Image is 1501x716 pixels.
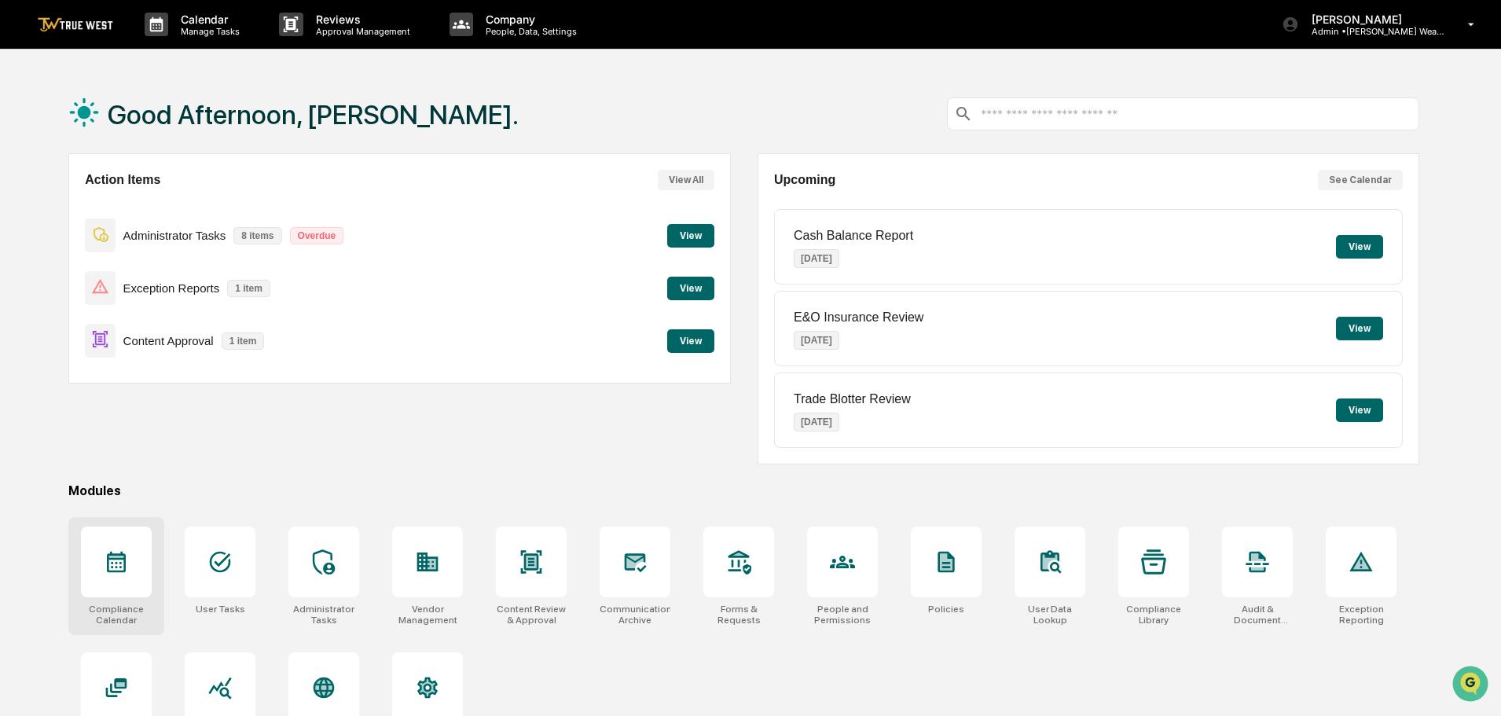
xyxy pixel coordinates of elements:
[1336,398,1383,422] button: View
[16,241,41,266] img: Tammy Steffen
[139,214,171,226] span: [DATE]
[807,604,878,626] div: People and Permissions
[794,229,913,243] p: Cash Balance Report
[139,256,171,269] span: [DATE]
[703,604,774,626] div: Forms & Requests
[49,214,127,226] span: [PERSON_NAME]
[667,280,714,295] a: View
[667,224,714,248] button: View
[81,604,152,626] div: Compliance Calendar
[473,13,585,26] p: Company
[16,353,28,365] div: 🔎
[667,329,714,353] button: View
[303,26,418,37] p: Approval Management
[111,389,190,402] a: Powered byPylon
[85,173,160,187] h2: Action Items
[1299,26,1445,37] p: Admin • [PERSON_NAME] Wealth Management
[16,323,28,336] div: 🖐️
[794,249,839,268] p: [DATE]
[130,321,195,337] span: Attestations
[667,227,714,242] a: View
[130,214,136,226] span: •
[71,136,216,149] div: We're available if you need us!
[123,229,226,242] p: Administrator Tasks
[1336,317,1383,340] button: View
[123,281,220,295] p: Exception Reports
[794,413,839,431] p: [DATE]
[1326,604,1396,626] div: Exception Reporting
[288,604,359,626] div: Administrator Tasks
[244,171,286,190] button: See all
[667,277,714,300] button: View
[1299,13,1445,26] p: [PERSON_NAME]
[600,604,670,626] div: Communications Archive
[658,170,714,190] button: View All
[794,331,839,350] p: [DATE]
[16,120,44,149] img: 1746055101610-c473b297-6a78-478c-a979-82029cc54cd1
[16,174,105,187] div: Past conversations
[31,351,99,367] span: Data Lookup
[9,315,108,343] a: 🖐️Preclearance
[473,26,585,37] p: People, Data, Settings
[794,310,923,325] p: E&O Insurance Review
[1118,604,1189,626] div: Compliance Library
[233,227,281,244] p: 8 items
[1222,604,1293,626] div: Audit & Document Logs
[114,323,127,336] div: 🗄️
[168,26,248,37] p: Manage Tasks
[38,17,113,32] img: logo
[667,332,714,347] a: View
[267,125,286,144] button: Start new chat
[1336,235,1383,259] button: View
[156,390,190,402] span: Pylon
[130,256,136,269] span: •
[68,483,1419,498] div: Modules
[123,334,214,347] p: Content Approval
[928,604,964,615] div: Policies
[227,280,270,297] p: 1 item
[794,392,911,406] p: Trade Blotter Review
[1318,170,1403,190] button: See Calendar
[108,99,519,130] h1: Good Afternoon, [PERSON_NAME].
[31,321,101,337] span: Preclearance
[222,332,265,350] p: 1 item
[774,173,835,187] h2: Upcoming
[9,345,105,373] a: 🔎Data Lookup
[33,120,61,149] img: 8933085812038_c878075ebb4cc5468115_72.jpg
[303,13,418,26] p: Reviews
[392,604,463,626] div: Vendor Management
[49,256,127,269] span: [PERSON_NAME]
[71,120,258,136] div: Start new chat
[168,13,248,26] p: Calendar
[290,227,344,244] p: Overdue
[496,604,567,626] div: Content Review & Approval
[1015,604,1085,626] div: User Data Lookup
[196,604,245,615] div: User Tasks
[16,33,286,58] p: How can we help?
[108,315,201,343] a: 🗄️Attestations
[16,199,41,224] img: Tammy Steffen
[1451,664,1493,707] iframe: Open customer support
